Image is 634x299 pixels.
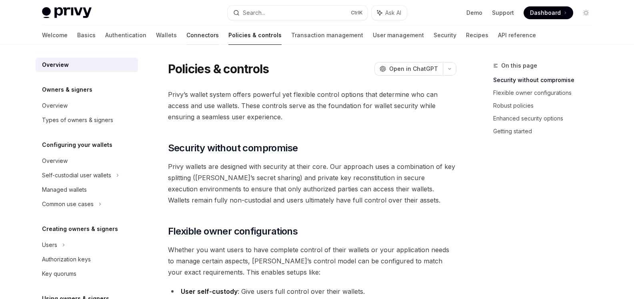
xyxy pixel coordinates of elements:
div: Users [42,240,57,250]
span: Whether you want users to have complete control of their wallets or your application needs to man... [168,244,456,278]
a: Managed wallets [36,183,138,197]
a: User management [373,26,424,45]
a: Getting started [493,125,599,138]
a: API reference [498,26,536,45]
div: Search... [243,8,265,18]
a: Enhanced security options [493,112,599,125]
a: Security [434,26,456,45]
span: Dashboard [530,9,561,17]
div: Self-custodial user wallets [42,171,111,180]
a: Transaction management [291,26,363,45]
a: Robust policies [493,99,599,112]
a: Dashboard [524,6,573,19]
a: Overview [36,58,138,72]
a: Authorization keys [36,252,138,267]
button: Open in ChatGPT [374,62,443,76]
span: Privy’s wallet system offers powerful yet flexible control options that determine who can access ... [168,89,456,122]
strong: User self-custody [181,287,238,295]
div: Managed wallets [42,185,87,195]
h5: Creating owners & signers [42,224,118,234]
div: Overview [42,156,68,166]
a: Authentication [105,26,146,45]
a: Overview [36,98,138,113]
a: Security without compromise [493,74,599,86]
div: Key quorums [42,269,76,279]
div: Types of owners & signers [42,115,113,125]
a: Connectors [186,26,219,45]
a: Basics [77,26,96,45]
li: : Give users full control over their wallets. [168,286,456,297]
div: Overview [42,60,69,70]
span: Flexible owner configurations [168,225,298,238]
h5: Owners & signers [42,85,92,94]
a: Types of owners & signers [36,113,138,127]
button: Toggle dark mode [580,6,592,19]
a: Flexible owner configurations [493,86,599,99]
a: Overview [36,154,138,168]
div: Authorization keys [42,255,91,264]
span: Ctrl K [351,10,363,16]
a: Welcome [42,26,68,45]
h1: Policies & controls [168,62,269,76]
div: Overview [42,101,68,110]
button: Search...CtrlK [228,6,368,20]
a: Demo [466,9,482,17]
a: Support [492,9,514,17]
a: Recipes [466,26,488,45]
span: Open in ChatGPT [389,65,438,73]
span: Privy wallets are designed with security at their core. Our approach uses a combination of key sp... [168,161,456,206]
a: Policies & controls [228,26,282,45]
div: Common use cases [42,199,94,209]
span: On this page [501,61,537,70]
a: Key quorums [36,267,138,281]
a: Wallets [156,26,177,45]
button: Ask AI [372,6,407,20]
img: light logo [42,7,92,18]
span: Ask AI [385,9,401,17]
h5: Configuring your wallets [42,140,112,150]
span: Security without compromise [168,142,298,155]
